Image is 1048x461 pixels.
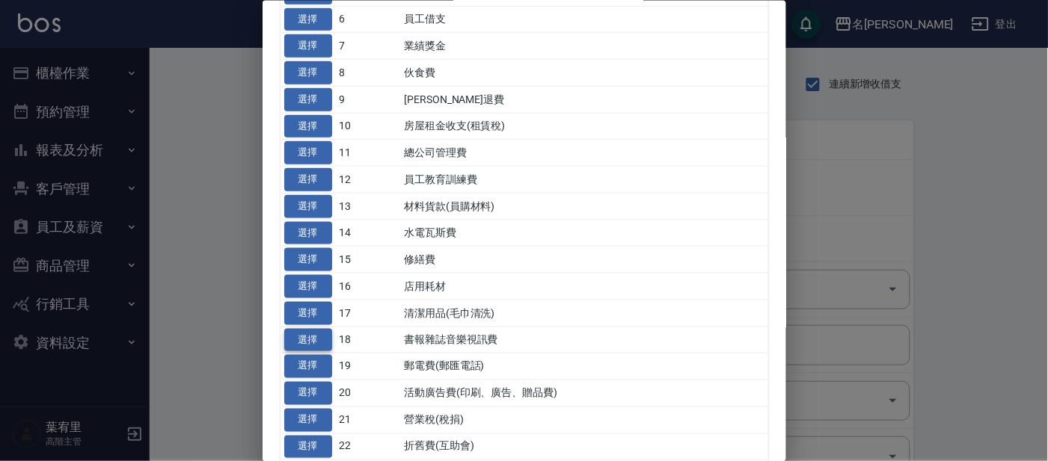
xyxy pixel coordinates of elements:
td: 20 [336,380,401,406]
button: 選擇 [284,328,332,351]
button: 選擇 [284,382,332,405]
td: 10 [336,113,401,140]
td: 18 [336,327,401,353]
td: 14 [336,220,401,247]
td: 22 [336,433,401,460]
td: 6 [336,6,401,33]
td: 19 [336,353,401,380]
td: 12 [336,166,401,193]
button: 選擇 [284,248,332,271]
td: 修繕費 [400,246,767,273]
td: 15 [336,246,401,273]
button: 選擇 [284,87,332,111]
td: 11 [336,139,401,166]
td: 13 [336,193,401,220]
td: 活動廣告費(印刷、廣告、贈品費) [400,380,767,406]
td: 業績獎金 [400,32,767,59]
td: 8 [336,59,401,86]
td: 員工借支 [400,6,767,33]
button: 選擇 [284,61,332,84]
td: 員工教育訓練費 [400,166,767,193]
td: [PERSON_NAME]退費 [400,86,767,113]
button: 選擇 [284,7,332,31]
button: 選擇 [284,221,332,244]
td: 折舊費(互助會) [400,433,767,460]
td: 營業稅(稅捐) [400,406,767,433]
td: 房屋租金收支(租賃稅) [400,113,767,140]
td: 21 [336,406,401,433]
button: 選擇 [284,301,332,324]
td: 伙食費 [400,59,767,86]
td: 17 [336,300,401,327]
button: 選擇 [284,275,332,298]
td: 9 [336,86,401,113]
button: 選擇 [284,194,332,217]
td: 清潔用品(毛巾清洗) [400,300,767,327]
td: 16 [336,273,401,300]
button: 選擇 [284,141,332,164]
button: 選擇 [284,34,332,58]
td: 總公司管理費 [400,139,767,166]
td: 書報雜誌音樂視訊費 [400,327,767,353]
td: 水電瓦斯費 [400,220,767,247]
button: 選擇 [284,114,332,137]
button: 選擇 [284,355,332,378]
td: 7 [336,32,401,59]
button: 選擇 [284,168,332,191]
td: 店用耗材 [400,273,767,300]
button: 選擇 [284,435,332,458]
button: 選擇 [284,408,332,431]
td: 材料貨款(員購材料) [400,193,767,220]
td: 郵電費(郵匯電話) [400,353,767,380]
